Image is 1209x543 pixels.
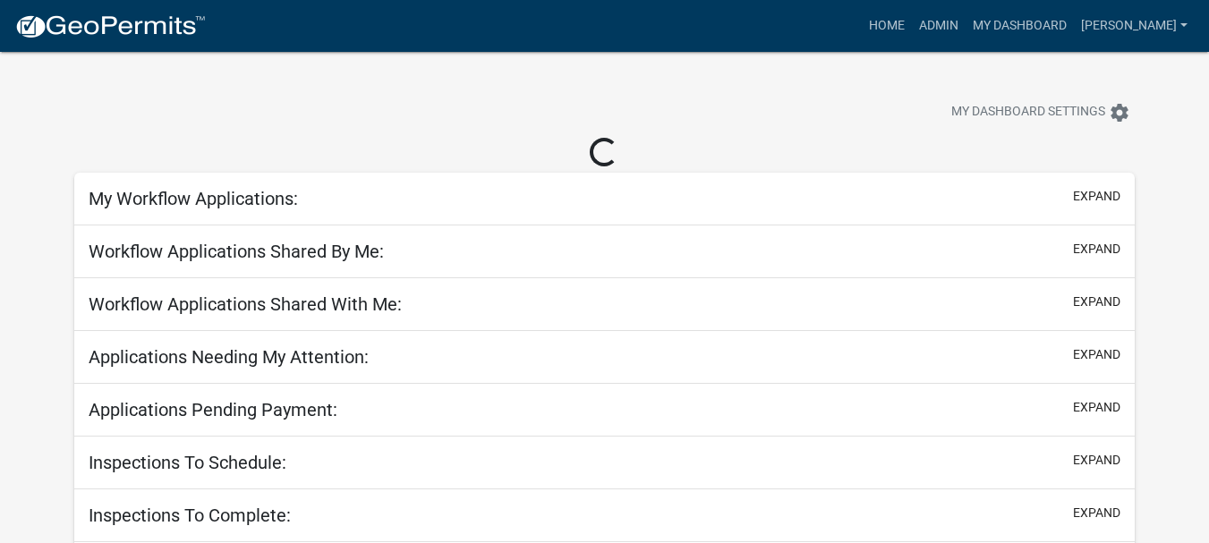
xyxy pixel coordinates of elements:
[89,188,298,209] h5: My Workflow Applications:
[966,9,1074,43] a: My Dashboard
[1073,293,1120,311] button: expand
[951,102,1105,123] span: My Dashboard Settings
[912,9,966,43] a: Admin
[1073,451,1120,470] button: expand
[1073,187,1120,206] button: expand
[89,505,291,526] h5: Inspections To Complete:
[1073,240,1120,259] button: expand
[89,452,286,473] h5: Inspections To Schedule:
[1073,504,1120,522] button: expand
[89,399,337,420] h5: Applications Pending Payment:
[1109,102,1130,123] i: settings
[89,293,402,315] h5: Workflow Applications Shared With Me:
[1074,9,1195,43] a: [PERSON_NAME]
[89,346,369,368] h5: Applications Needing My Attention:
[1073,345,1120,364] button: expand
[862,9,912,43] a: Home
[89,241,384,262] h5: Workflow Applications Shared By Me:
[937,95,1145,130] button: My Dashboard Settingssettings
[1073,398,1120,417] button: expand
